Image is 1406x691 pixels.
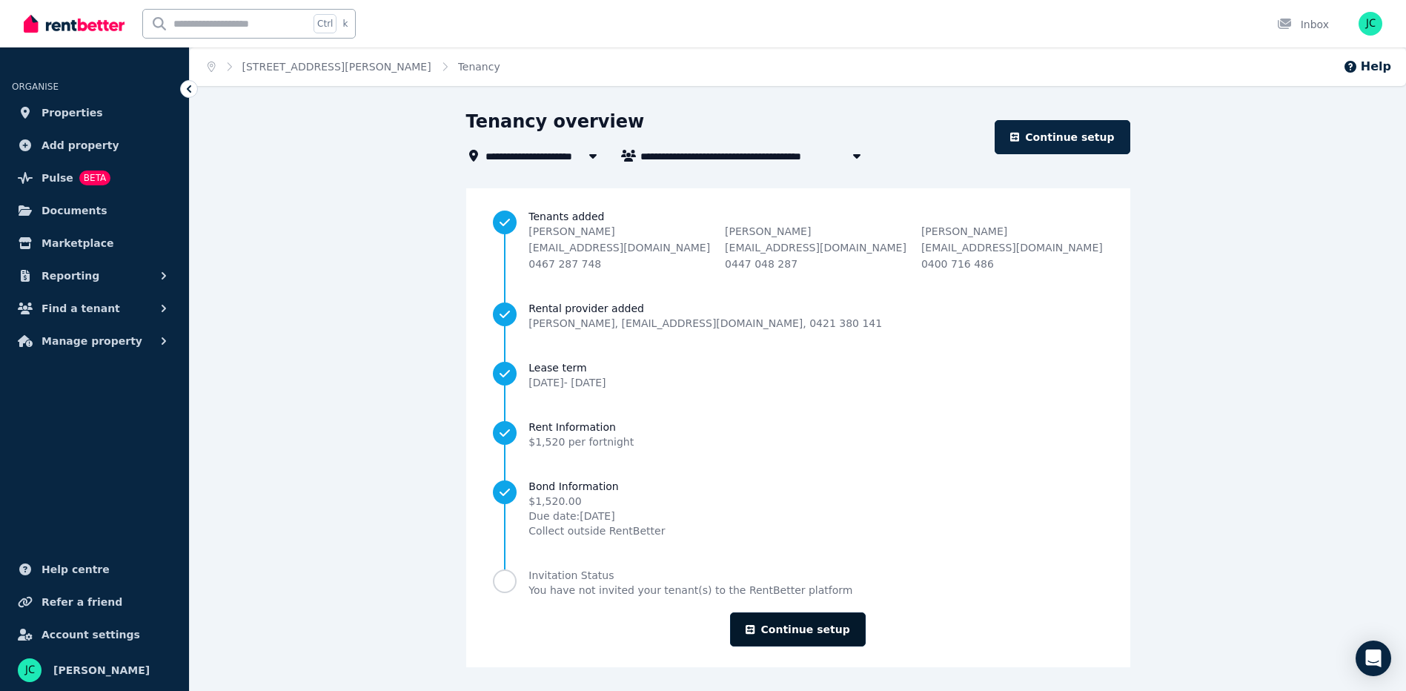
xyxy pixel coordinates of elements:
[466,110,645,133] h1: Tenancy overview
[314,14,336,33] span: Ctrl
[42,300,120,317] span: Find a tenant
[528,420,634,434] span: Rent Information
[42,202,107,219] span: Documents
[528,316,882,331] span: [PERSON_NAME] , [EMAIL_ADDRESS][DOMAIN_NAME] , 0421 380 141
[1359,12,1382,36] img: joe cavallaro
[528,479,665,494] span: Bond Information
[12,82,59,92] span: ORGANISE
[42,561,110,578] span: Help centre
[18,658,42,682] img: joe cavallaro
[42,332,142,350] span: Manage property
[730,612,865,647] a: Continue setup
[528,583,852,598] span: You have not invited your tenant(s) to the RentBetter platform
[493,479,1102,538] a: Bond Information$1,520.00Due date:[DATE]Collect outside RentBetter
[12,196,177,225] a: Documents
[42,169,73,187] span: Pulse
[528,240,710,255] p: [EMAIL_ADDRESS][DOMAIN_NAME]
[528,360,606,375] span: Lease term
[528,258,601,270] span: 0467 287 748
[725,240,906,255] p: [EMAIL_ADDRESS][DOMAIN_NAME]
[995,120,1130,154] a: Continue setup
[79,171,110,185] span: BETA
[42,136,119,154] span: Add property
[42,626,140,644] span: Account settings
[528,436,634,448] span: $1,520 per fortnight
[493,420,1102,449] a: Rent Information$1,520 per fortnight
[12,620,177,649] a: Account settings
[12,294,177,323] button: Find a tenant
[190,47,518,86] nav: Breadcrumb
[493,568,1102,598] a: Invitation StatusYou have not invited your tenant(s) to the RentBetter platform
[493,301,1102,331] a: Rental provider added[PERSON_NAME], [EMAIL_ADDRESS][DOMAIN_NAME], 0421 380 141
[12,163,177,193] a: PulseBETA
[921,240,1103,255] p: [EMAIL_ADDRESS][DOMAIN_NAME]
[493,360,1102,390] a: Lease term[DATE]- [DATE]
[528,568,852,583] span: Invitation Status
[342,18,348,30] span: k
[725,258,797,270] span: 0447 048 287
[528,377,606,389] span: [DATE] - [DATE]
[528,509,665,523] span: Due date: [DATE]
[528,523,665,538] span: Collect outside RentBetter
[42,104,103,122] span: Properties
[1277,17,1329,32] div: Inbox
[12,261,177,291] button: Reporting
[458,59,500,74] span: Tenancy
[1356,641,1391,676] div: Open Intercom Messenger
[921,224,1103,239] p: [PERSON_NAME]
[528,224,710,239] p: [PERSON_NAME]
[242,61,431,73] a: [STREET_ADDRESS][PERSON_NAME]
[1343,58,1391,76] button: Help
[42,234,113,252] span: Marketplace
[12,130,177,160] a: Add property
[528,301,882,316] span: Rental provider added
[493,209,1102,271] a: Tenants added[PERSON_NAME][EMAIL_ADDRESS][DOMAIN_NAME]0467 287 748[PERSON_NAME][EMAIL_ADDRESS][DO...
[493,209,1102,598] nav: Progress
[12,587,177,617] a: Refer a friend
[12,326,177,356] button: Manage property
[921,258,994,270] span: 0400 716 486
[24,13,125,35] img: RentBetter
[42,267,99,285] span: Reporting
[42,593,122,611] span: Refer a friend
[12,228,177,258] a: Marketplace
[12,98,177,128] a: Properties
[725,224,906,239] p: [PERSON_NAME]
[53,661,150,679] span: [PERSON_NAME]
[12,555,177,584] a: Help centre
[528,209,1102,224] span: Tenants added
[528,494,665,509] span: $1,520.00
